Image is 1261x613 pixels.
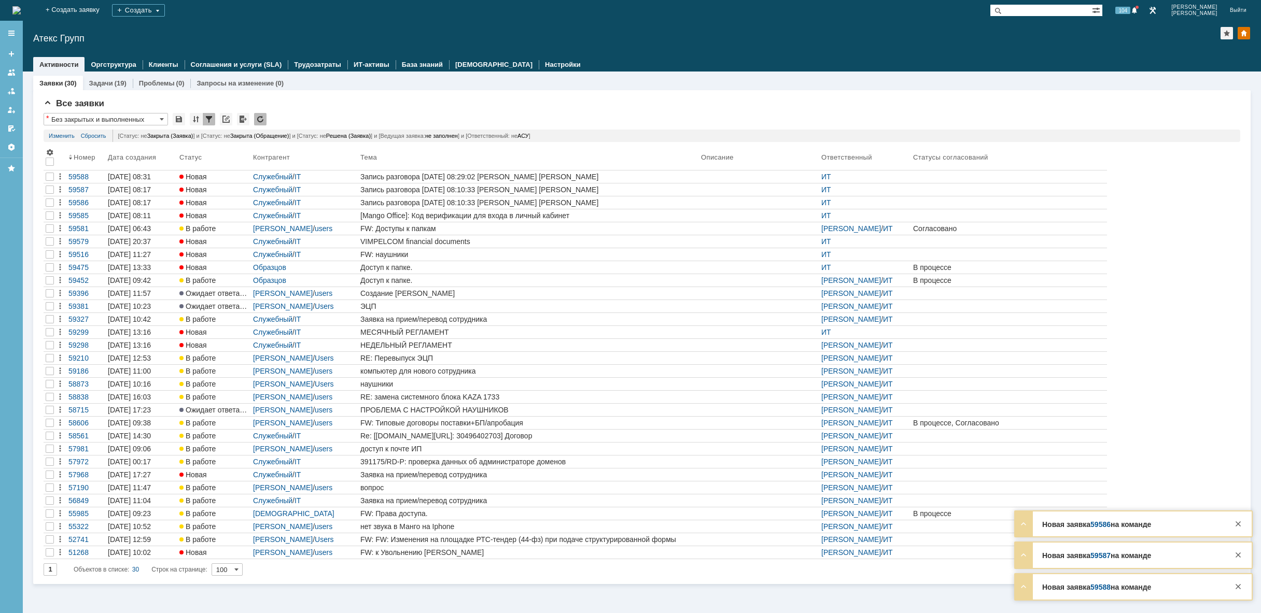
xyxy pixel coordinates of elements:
a: Ожидает ответа контрагента [177,300,251,312]
a: ИТ [883,302,893,310]
a: ИТ [883,354,893,362]
a: [DATE] 12:53 [106,352,177,364]
div: Запись разговора [DATE] 08:10:33 [PERSON_NAME] [PERSON_NAME] [360,198,697,207]
div: [DATE] 10:42 [108,315,151,323]
a: ИТ [821,250,831,259]
a: ИТ [883,341,893,349]
a: FW: наушники [358,248,699,261]
a: [DATE] 17:23 [106,404,177,416]
div: Статус [179,153,202,161]
a: Активности [39,61,78,68]
a: Запись разговора [DATE] 08:10:33 [PERSON_NAME] [PERSON_NAME] [358,183,699,196]
a: В работе [177,417,251,429]
a: компьютер для нового сотрудника [358,365,699,377]
div: 59516 [68,250,104,259]
a: Ожидает ответа контрагента [177,287,251,300]
a: ИТ [883,406,893,414]
a: [PERSON_NAME] [821,276,881,284]
div: Экспорт списка [237,113,249,125]
a: В работе [177,378,251,390]
div: ЭЦП [360,302,697,310]
div: 59579 [68,237,104,246]
a: Перейти в интерфейс администратора [1146,4,1159,17]
a: 59186 [66,365,106,377]
div: Контрагент [253,153,292,161]
div: Заявка на прием/перевод сотрудника [360,315,697,323]
div: Обновлять список [254,113,267,125]
a: ИТ [883,276,893,284]
a: 57981 [66,443,106,455]
span: В работе [179,367,216,375]
div: VIMPELCOM financial documents [360,237,697,246]
th: Контрагент [251,146,358,170]
a: IT [295,186,301,194]
a: [DATE] 11:57 [106,287,177,300]
div: Сохранить вид [173,113,185,125]
a: Служебный [253,211,292,220]
a: [DATE] 06:43 [106,222,177,235]
div: Скопировать ссылку на список [220,113,232,125]
div: 58606 [68,419,104,427]
a: ИТ [821,173,831,181]
a: Новая [177,209,251,222]
a: Служебный [253,315,292,323]
a: Новая [177,196,251,209]
div: 58838 [68,393,104,401]
a: [DATE] 08:31 [106,170,177,183]
a: ИТ [883,224,893,233]
a: В работе [177,313,251,325]
div: Доступ к папке. [360,276,697,284]
div: Создание [PERSON_NAME] [360,289,697,297]
a: Задачи [89,79,113,87]
a: users [315,224,332,233]
span: В работе [179,419,216,427]
a: В работе [177,443,251,455]
a: VIMPELCOM financial documents [358,235,699,248]
a: В процессе, Согласовано [911,417,1107,429]
a: [PERSON_NAME] [821,419,881,427]
a: В работе [177,391,251,403]
a: users [315,367,332,375]
a: [DATE] 10:23 [106,300,177,312]
img: logo [12,6,21,15]
div: В процессе [913,276,1105,284]
a: Новая [177,326,251,338]
div: МЕСЯЧНЫЙ РЕГЛАМЕНТ [360,328,697,336]
div: Фильтрация... [203,113,215,125]
div: 59396 [68,289,104,297]
a: Users [315,354,334,362]
a: Новая [177,183,251,196]
a: Служебный [253,173,292,181]
div: [DATE] 20:37 [108,237,151,246]
span: Ожидает ответа контрагента [179,406,282,414]
div: 58715 [68,406,104,414]
a: 59298 [66,339,106,351]
div: FW: Доступы к папкам [360,224,697,233]
a: Оргструктура [91,61,136,68]
a: 59586 [66,196,106,209]
div: В процессе [913,263,1105,272]
div: [DATE] 10:16 [108,380,151,388]
span: [PERSON_NAME] [1171,10,1217,17]
div: [DATE] 12:53 [108,354,151,362]
a: В работе [177,430,251,442]
div: Тема [360,153,377,161]
a: IT [295,250,301,259]
div: Запись разговора [DATE] 08:10:33 [PERSON_NAME] [PERSON_NAME] [360,186,697,194]
div: 59585 [68,211,104,220]
a: [PERSON_NAME] [821,367,881,375]
a: В работе [177,274,251,287]
a: ИТ [883,419,893,427]
a: Доступ к папке. [358,261,699,274]
a: [PERSON_NAME] [253,367,313,375]
div: [DATE] 10:23 [108,302,151,310]
a: ИТ [883,367,893,375]
th: Статус [177,146,251,170]
a: Заявка на прием/перевод сотрудника [358,313,699,325]
a: Запись разговора [DATE] 08:29:02 [PERSON_NAME] [PERSON_NAME] [358,170,699,183]
a: 59587 [66,183,106,196]
span: [PERSON_NAME] [1171,4,1217,10]
div: 59298 [68,341,104,349]
a: Заявки на командах [3,64,20,81]
th: Тема [358,146,699,170]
